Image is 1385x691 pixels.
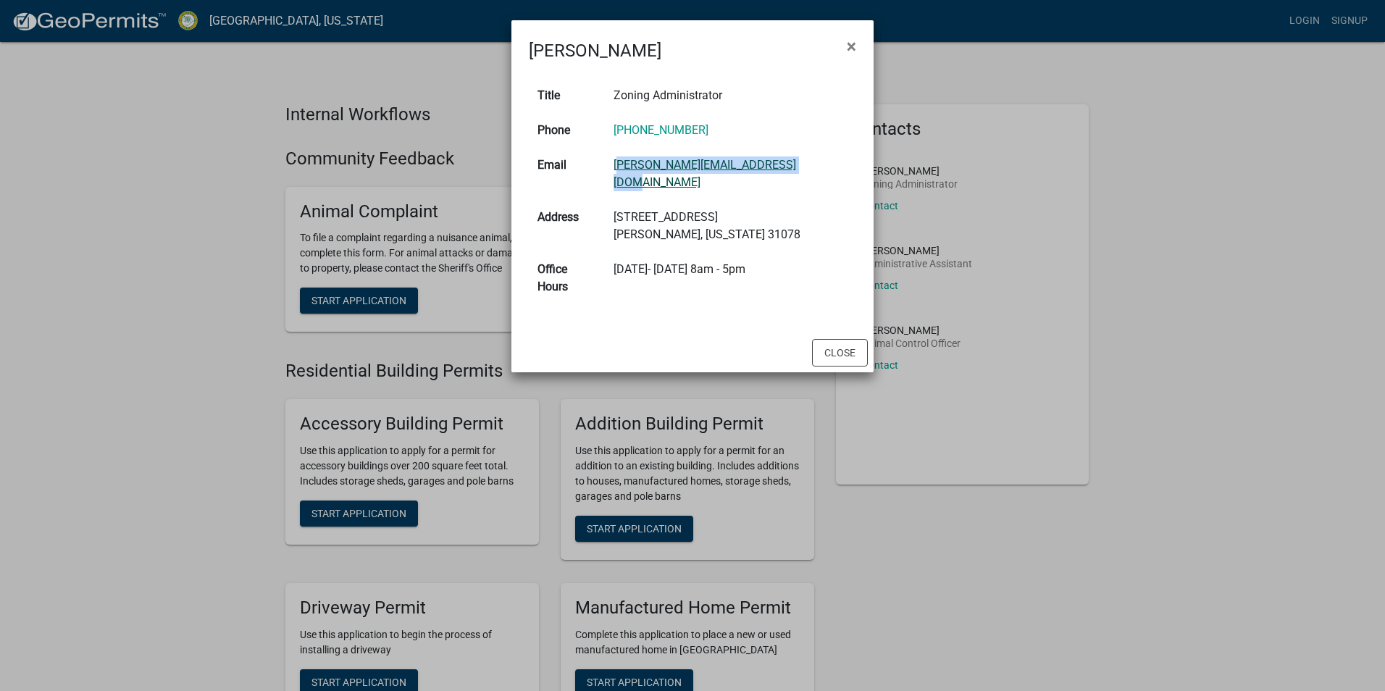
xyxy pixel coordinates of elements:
[835,26,868,67] button: Close
[529,148,605,200] th: Email
[605,200,856,252] td: [STREET_ADDRESS] [PERSON_NAME], [US_STATE] 31078
[529,252,605,304] th: Office Hours
[812,339,868,367] button: Close
[614,123,708,137] a: [PHONE_NUMBER]
[847,36,856,56] span: ×
[614,261,848,278] div: [DATE]- [DATE] 8am - 5pm
[605,78,856,113] td: Zoning Administrator
[529,78,605,113] th: Title
[614,158,796,189] a: [PERSON_NAME][EMAIL_ADDRESS][DOMAIN_NAME]
[529,113,605,148] th: Phone
[529,38,661,64] h4: [PERSON_NAME]
[529,200,605,252] th: Address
